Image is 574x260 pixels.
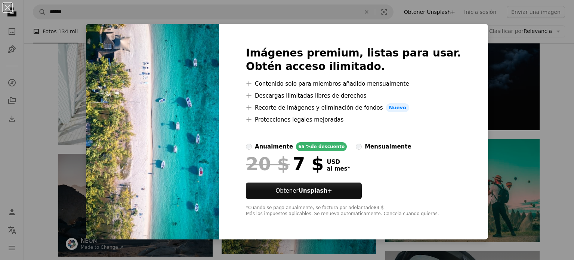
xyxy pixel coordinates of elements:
li: Contenido solo para miembros añadido mensualmente [246,79,461,88]
strong: Unsplash+ [299,187,332,194]
span: 20 $ [246,154,290,174]
div: mensualmente [365,142,411,151]
div: *Cuando se paga anualmente, se factura por adelantado 84 $ Más los impuestos aplicables. Se renue... [246,205,461,217]
div: anualmente [255,142,293,151]
span: Nuevo [386,103,409,112]
input: anualmente65 %de descuento [246,144,252,150]
img: premium_photo-1719843013722-c2f4d69db940 [86,24,219,239]
li: Descargas ilimitadas libres de derechos [246,91,461,100]
h2: Imágenes premium, listas para usar. Obtén acceso ilimitado. [246,46,461,73]
span: al mes * [327,165,350,172]
div: 7 $ [246,154,324,174]
button: ObtenerUnsplash+ [246,183,362,199]
li: Recorte de imágenes y eliminación de fondos [246,103,461,112]
div: 65 % de descuento [296,142,347,151]
input: mensualmente [356,144,362,150]
li: Protecciones legales mejoradas [246,115,461,124]
span: USD [327,159,350,165]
